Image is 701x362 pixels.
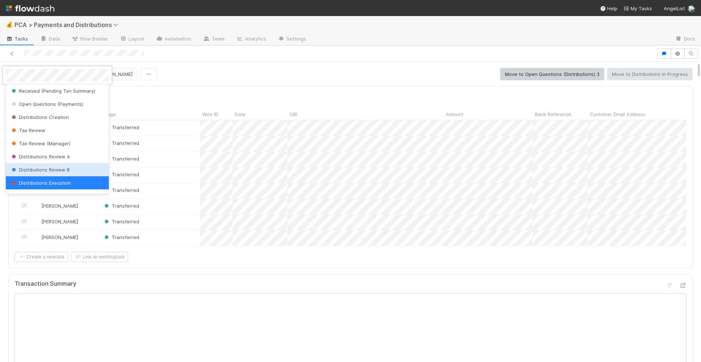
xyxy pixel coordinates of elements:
span: Distributions Review B [10,167,70,173]
span: Open Questions (Payments) [10,101,83,107]
span: Distributions Execution [10,180,71,186]
span: Distributions Review A [10,154,70,159]
span: Distributions Creation [10,114,69,120]
span: Received (Pending Txn Summary) [10,88,95,94]
span: Tax Review (Manager) [10,140,70,146]
span: Distributions in Progress [10,193,75,199]
span: Tax Review [10,127,45,133]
